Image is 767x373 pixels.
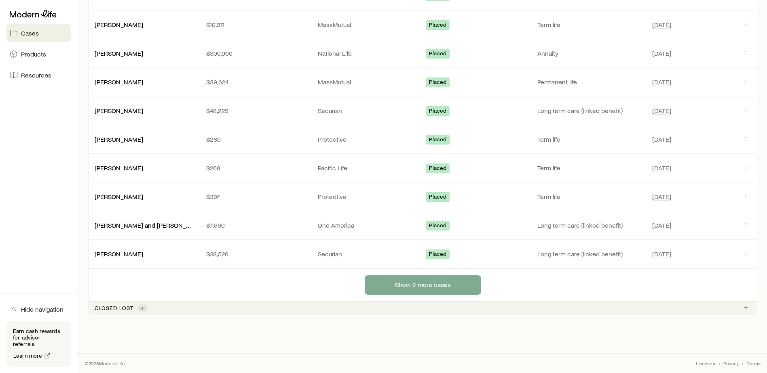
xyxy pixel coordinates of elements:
[537,21,642,29] p: Term life
[95,221,205,229] a: [PERSON_NAME] and [PERSON_NAME]
[95,49,143,57] a: [PERSON_NAME]
[429,165,446,173] span: Placed
[652,78,671,86] span: [DATE]
[696,360,715,367] a: Licenses
[652,193,671,201] span: [DATE]
[21,305,63,313] span: Hide navigation
[206,21,305,29] p: $10,911
[429,136,446,145] span: Placed
[95,21,143,29] div: [PERSON_NAME]
[429,50,446,59] span: Placed
[206,135,305,143] p: $280
[206,193,305,201] p: $397
[95,78,143,86] a: [PERSON_NAME]
[537,164,642,172] p: Term life
[742,360,744,367] span: •
[429,79,446,87] span: Placed
[6,300,71,318] button: Hide navigation
[95,164,143,172] div: [PERSON_NAME]
[365,275,481,295] button: Show 2 more cases
[318,193,416,201] p: Protective
[318,221,416,229] p: One America
[429,107,446,116] span: Placed
[206,49,305,57] p: $300,000
[318,135,416,143] p: Protective
[140,305,145,311] span: 61
[206,164,305,172] p: $268
[6,321,71,367] div: Earn cash rewards for advisor referrals.Learn more
[95,250,143,258] a: [PERSON_NAME]
[95,21,143,28] a: [PERSON_NAME]
[95,49,143,58] div: [PERSON_NAME]
[318,21,416,29] p: MassMutual
[95,221,193,230] div: [PERSON_NAME] and [PERSON_NAME]
[537,193,642,201] p: Term life
[652,250,671,258] span: [DATE]
[537,78,642,86] p: Permanent life
[206,78,305,86] p: $39,624
[652,49,671,57] span: [DATE]
[318,107,416,115] p: Securian
[429,21,446,30] span: Placed
[429,193,446,202] span: Placed
[747,360,761,367] a: Terms
[95,164,143,172] a: [PERSON_NAME]
[652,21,671,29] span: [DATE]
[318,164,416,172] p: Pacific Life
[537,250,642,258] p: Long term care (linked benefit)
[6,66,71,84] a: Resources
[318,78,416,86] p: MassMutual
[95,135,143,144] div: [PERSON_NAME]
[652,135,671,143] span: [DATE]
[95,305,134,311] p: Closed lost
[652,164,671,172] span: [DATE]
[21,50,46,58] span: Products
[95,250,143,258] div: [PERSON_NAME]
[85,360,125,367] p: © 2025 Modern Life
[95,135,143,143] a: [PERSON_NAME]
[318,49,416,57] p: National Life
[6,45,71,63] a: Products
[206,107,305,115] p: $48,229
[95,107,143,115] div: [PERSON_NAME]
[537,135,642,143] p: Term life
[429,222,446,231] span: Placed
[429,251,446,259] span: Placed
[652,221,671,229] span: [DATE]
[21,71,51,79] span: Resources
[537,49,642,57] p: Annuity
[6,24,71,42] a: Cases
[13,328,65,347] p: Earn cash rewards for advisor referrals.
[95,107,143,114] a: [PERSON_NAME]
[13,353,42,358] span: Learn more
[718,360,720,367] span: •
[652,107,671,115] span: [DATE]
[537,221,642,229] p: Long term care (linked benefit)
[95,193,143,201] div: [PERSON_NAME]
[318,250,416,258] p: Securian
[723,360,739,367] a: Privacy
[95,193,143,200] a: [PERSON_NAME]
[206,250,305,258] p: $38,526
[206,221,305,229] p: $7,660
[21,29,39,37] span: Cases
[537,107,642,115] p: Long term care (linked benefit)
